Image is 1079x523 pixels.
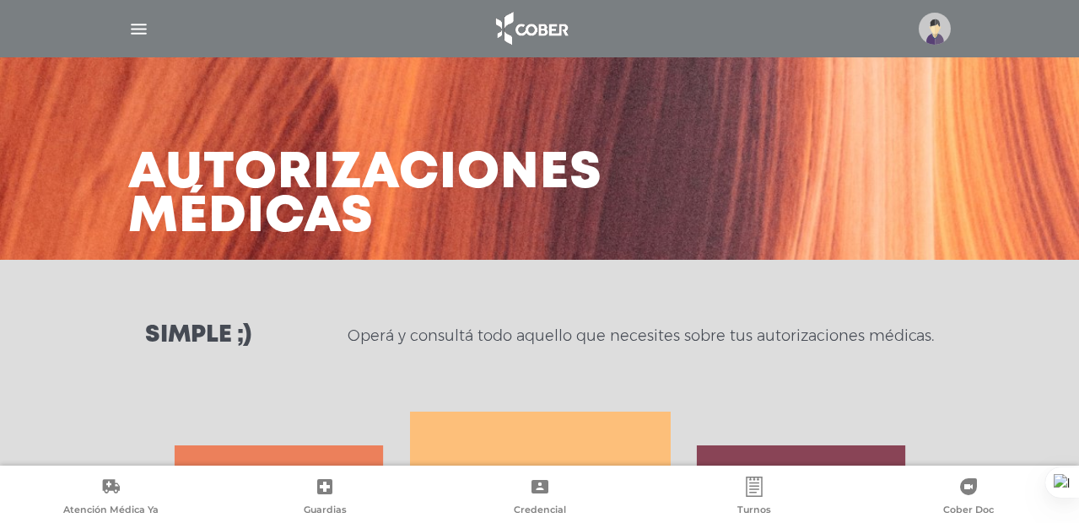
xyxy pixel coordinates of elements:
[128,19,149,40] img: Cober_menu-lines-white.svg
[218,477,432,520] a: Guardias
[432,477,646,520] a: Credencial
[647,477,861,520] a: Turnos
[919,13,951,45] img: profile-placeholder.svg
[737,504,771,519] span: Turnos
[943,504,994,519] span: Cober Doc
[128,152,602,240] h3: Autorizaciones médicas
[3,477,218,520] a: Atención Médica Ya
[487,8,575,49] img: logo_cober_home-white.png
[348,326,934,346] p: Operá y consultá todo aquello que necesites sobre tus autorizaciones médicas.
[861,477,1076,520] a: Cober Doc
[145,324,251,348] h3: Simple ;)
[63,504,159,519] span: Atención Médica Ya
[514,504,566,519] span: Credencial
[304,504,347,519] span: Guardias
